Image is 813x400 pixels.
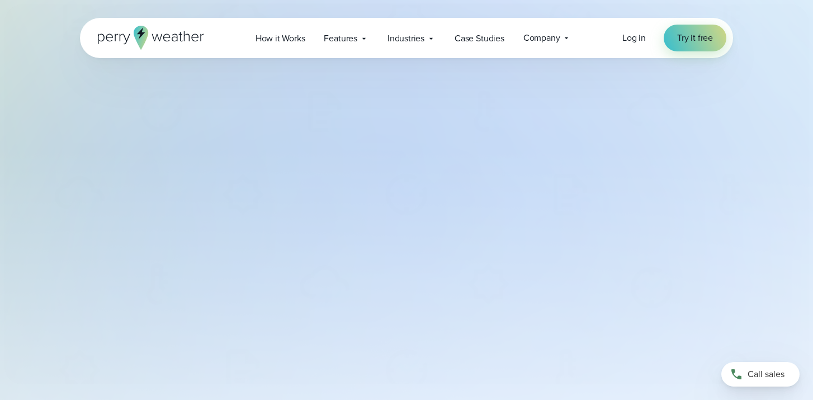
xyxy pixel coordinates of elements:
span: Try it free [677,31,713,45]
a: How it Works [246,27,315,50]
span: Case Studies [455,32,504,45]
a: Try it free [664,25,726,51]
a: Case Studies [445,27,514,50]
span: Features [324,32,357,45]
span: Call sales [748,368,784,381]
a: Call sales [721,362,800,387]
span: How it Works [256,32,305,45]
span: Log in [622,31,646,44]
a: Log in [622,31,646,45]
span: Industries [387,32,424,45]
span: Company [523,31,560,45]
